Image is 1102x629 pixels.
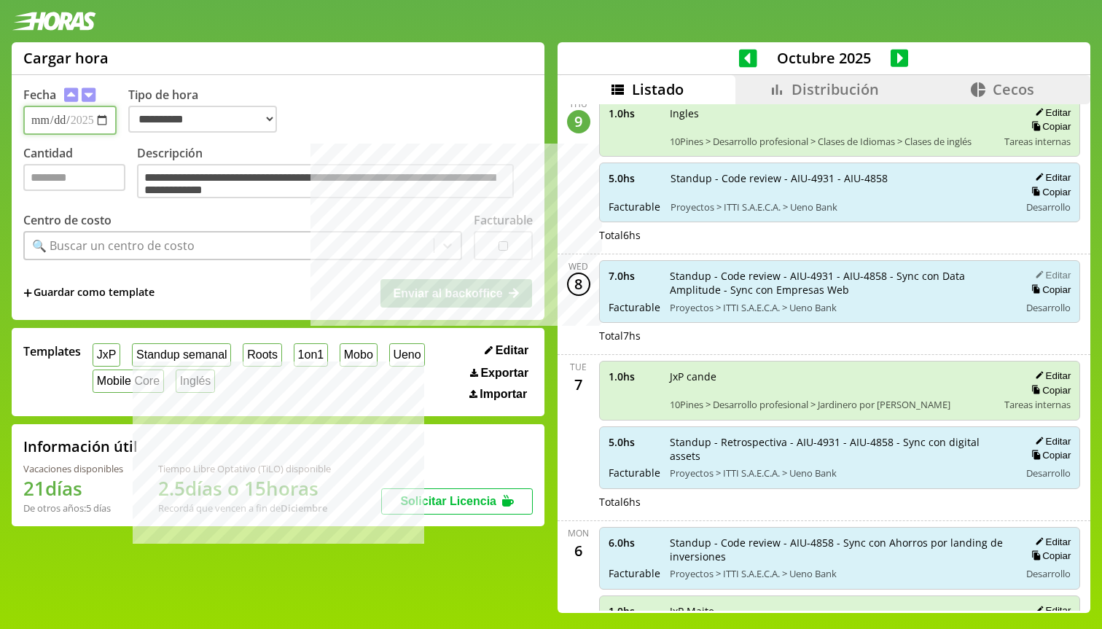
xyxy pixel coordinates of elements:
span: Listado [632,79,684,99]
span: Standup - Retrospectiva - AIU-4931 - AIU-4858 - Sync con digital assets [670,435,1009,463]
div: Wed [568,260,588,273]
span: JxP Maite [670,604,995,618]
span: Proyectos > ITTI S.A.E.C.A. > Ueno Bank [670,567,1010,580]
label: Centro de costo [23,212,112,228]
button: Editar [1031,171,1071,184]
div: Vacaciones disponibles [23,462,123,475]
span: Facturable [609,200,660,214]
button: Solicitar Licencia [381,488,533,515]
div: De otros años: 5 días [23,501,123,515]
span: 10Pines > Desarrollo profesional > Clases de Idiomas > Clases de inglés [670,135,995,148]
button: Copiar [1027,449,1071,461]
button: 1on1 [294,343,328,366]
h1: 2.5 días o 15 horas [158,475,331,501]
label: Tipo de hora [128,87,289,135]
select: Tipo de hora [128,106,277,133]
div: 7 [567,373,590,396]
div: scrollable content [558,104,1090,611]
label: Cantidad [23,145,137,202]
div: 🔍 Buscar un centro de costo [32,238,195,254]
span: Editar [496,344,528,357]
button: Roots [243,343,281,366]
div: Total 6 hs [599,495,1081,509]
span: Desarrollo [1026,200,1071,214]
span: JxP cande [670,370,995,383]
label: Facturable [474,212,533,228]
div: 8 [567,273,590,296]
span: Distribución [792,79,879,99]
div: Tue [570,361,587,373]
span: 1.0 hs [609,370,660,383]
button: Editar [1031,370,1071,382]
span: 5.0 hs [609,171,660,185]
span: Tareas internas [1004,398,1071,411]
button: Editar [1031,269,1071,281]
span: Solicitar Licencia [400,495,496,507]
span: Facturable [609,566,660,580]
h1: Cargar hora [23,48,109,68]
span: Facturable [609,466,660,480]
button: Ueno [389,343,426,366]
span: Exportar [480,367,528,380]
div: Recordá que vencen a fin de [158,501,331,515]
span: Standup - Code review - AIU-4931 - AIU-4858 - Sync con Data Amplitude - Sync con Empresas Web [670,269,1010,297]
span: 10Pines > Desarrollo profesional > Jardinero por [PERSON_NAME] [670,398,995,411]
div: Thu [569,98,587,110]
button: Copiar [1027,186,1071,198]
button: Copiar [1027,384,1071,396]
span: Standup - Code review - AIU-4858 - Sync con Ahorros por landing de inversiones [670,536,1010,563]
span: Proyectos > ITTI S.A.E.C.A. > Ueno Bank [671,200,1010,214]
span: 7.0 hs [609,269,660,283]
span: Desarrollo [1026,466,1071,480]
span: Octubre 2025 [757,48,891,68]
h2: Información útil [23,437,138,456]
button: Editar [1031,604,1071,617]
span: Templates [23,343,81,359]
button: Editar [1031,536,1071,548]
span: + [23,285,32,301]
span: 1.0 hs [609,604,660,618]
button: Exportar [466,366,533,380]
h1: 21 días [23,475,123,501]
span: Cecos [993,79,1034,99]
span: Desarrollo [1026,301,1071,314]
button: Mobile Core [93,370,164,392]
button: Copiar [1027,550,1071,562]
span: Tareas internas [1004,135,1071,148]
span: Facturable [609,300,660,314]
label: Fecha [23,87,56,103]
button: JxP [93,343,120,366]
div: Tiempo Libre Optativo (TiLO) disponible [158,462,331,475]
span: Standup - Code review - AIU-4931 - AIU-4858 [671,171,1010,185]
textarea: Descripción [137,164,514,198]
button: Inglés [176,370,215,392]
div: 9 [567,110,590,133]
button: Mobo [340,343,378,366]
div: Total 7 hs [599,329,1081,343]
span: Proyectos > ITTI S.A.E.C.A. > Ueno Bank [670,301,1010,314]
b: Diciembre [281,501,327,515]
button: Editar [1031,435,1071,448]
span: Importar [480,388,527,401]
button: Editar [480,343,533,358]
span: 1.0 hs [609,106,660,120]
span: 5.0 hs [609,435,660,449]
div: Mon [568,527,589,539]
button: Standup semanal [132,343,231,366]
span: Desarrollo [1026,567,1071,580]
span: Proyectos > ITTI S.A.E.C.A. > Ueno Bank [670,466,1009,480]
img: logotipo [12,12,96,31]
button: Copiar [1027,284,1071,296]
span: Ingles [670,106,995,120]
span: +Guardar como template [23,285,155,301]
button: Copiar [1027,120,1071,133]
label: Descripción [137,145,533,202]
div: Total 6 hs [599,228,1081,242]
input: Cantidad [23,164,125,191]
button: Editar [1031,106,1071,119]
span: 6.0 hs [609,536,660,550]
div: 6 [567,539,590,563]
